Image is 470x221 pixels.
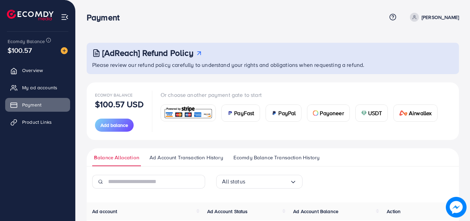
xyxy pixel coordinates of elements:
[95,92,133,98] span: Ecomdy Balance
[5,81,70,94] a: My ad accounts
[8,45,32,55] span: $100.57
[361,110,367,116] img: card
[150,154,223,161] span: Ad Account Transaction History
[233,154,319,161] span: Ecomdy Balance Transaction History
[393,104,438,122] a: cardAirwallex
[245,176,290,187] input: Search for option
[409,109,432,117] span: Airwallex
[278,109,296,117] span: PayPal
[95,100,144,108] p: $100.57 USD
[222,176,245,187] span: All status
[161,104,216,121] a: card
[221,104,260,122] a: cardPayFast
[320,109,344,117] span: Payoneer
[271,110,277,116] img: card
[5,63,70,77] a: Overview
[102,48,193,58] h3: [AdReach] Refund Policy
[22,101,41,108] span: Payment
[368,109,382,117] span: USDT
[399,110,407,116] img: card
[22,67,43,74] span: Overview
[387,208,401,215] span: Action
[87,12,125,22] h3: Payment
[407,13,459,22] a: [PERSON_NAME]
[216,175,303,189] div: Search for option
[22,84,57,91] span: My ad accounts
[61,47,68,54] img: image
[266,104,301,122] a: cardPayPal
[227,110,233,116] img: card
[7,10,54,20] img: logo
[355,104,388,122] a: cardUSDT
[307,104,349,122] a: cardPayoneer
[5,115,70,129] a: Product Links
[234,109,254,117] span: PayFast
[446,197,467,218] img: image
[100,122,128,129] span: Add balance
[61,13,69,21] img: menu
[92,61,455,69] p: Please review our refund policy carefully to understand your rights and obligations when requesti...
[94,154,139,161] span: Balance Allocation
[422,13,459,21] p: [PERSON_NAME]
[163,106,214,120] img: card
[92,208,117,215] span: Ad account
[161,91,443,99] p: Or choose another payment gate to start
[8,38,45,45] span: Ecomdy Balance
[207,208,248,215] span: Ad Account Status
[5,98,70,112] a: Payment
[293,208,338,215] span: Ad Account Balance
[95,119,134,132] button: Add balance
[22,119,52,125] span: Product Links
[313,110,318,116] img: card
